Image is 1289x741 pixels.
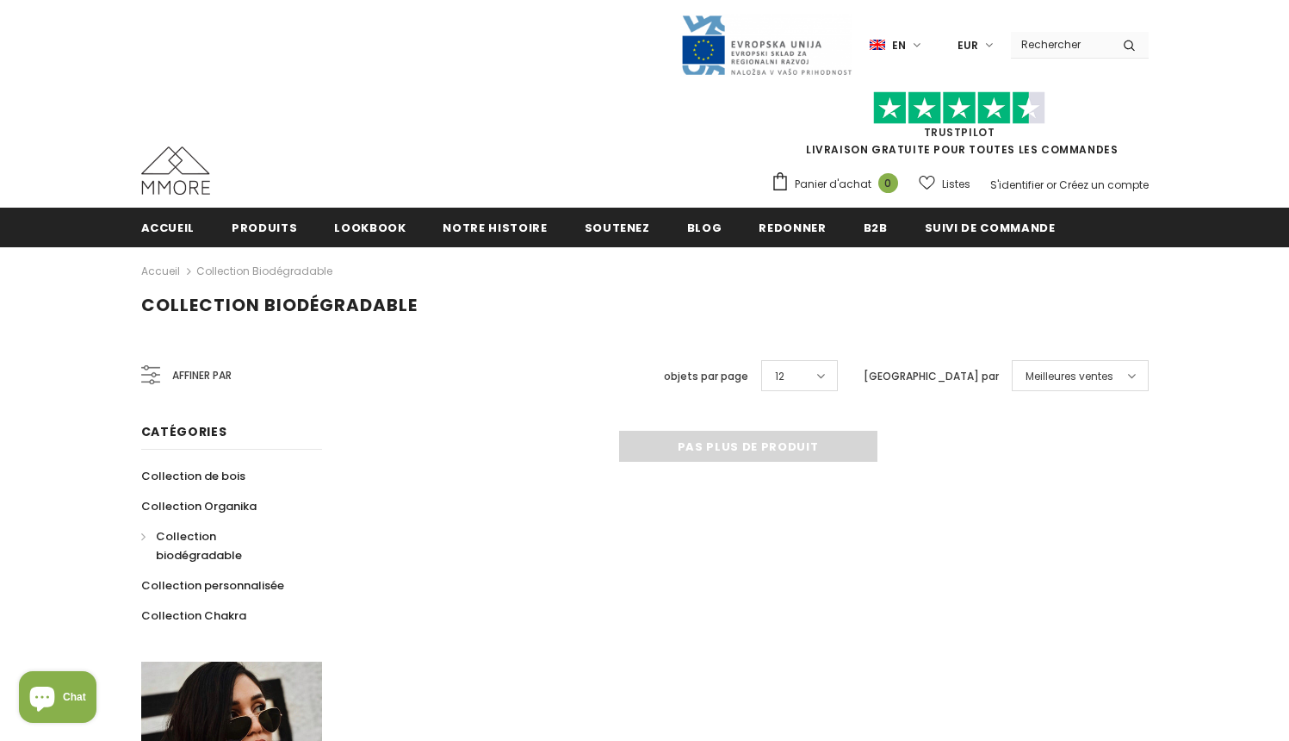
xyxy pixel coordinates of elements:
[196,264,332,278] a: Collection biodégradable
[864,220,888,236] span: B2B
[759,208,826,246] a: Redonner
[771,171,907,197] a: Panier d'achat 0
[585,220,650,236] span: soutenez
[141,601,246,631] a: Collection Chakra
[957,37,978,54] span: EUR
[873,91,1045,125] img: Faites confiance aux étoiles pilotes
[919,169,970,199] a: Listes
[925,220,1056,236] span: Suivi de commande
[942,176,970,193] span: Listes
[443,208,547,246] a: Notre histoire
[141,423,227,440] span: Catégories
[1011,32,1110,57] input: Search Site
[687,220,722,236] span: Blog
[1046,177,1057,192] span: or
[156,528,242,564] span: Collection biodégradable
[141,146,210,195] img: Cas MMORE
[14,671,102,727] inbox-online-store-chat: Shopify online store chat
[878,173,898,193] span: 0
[759,220,826,236] span: Redonner
[141,461,245,491] a: Collection de bois
[141,577,284,594] span: Collection personnalisée
[795,176,871,193] span: Panier d'achat
[232,208,297,246] a: Produits
[141,491,257,521] a: Collection Organika
[141,521,303,570] a: Collection biodégradable
[141,220,195,236] span: Accueil
[141,208,195,246] a: Accueil
[141,293,418,317] span: Collection biodégradable
[141,607,246,624] span: Collection Chakra
[1026,368,1113,385] span: Meilleures ventes
[924,125,995,140] a: TrustPilot
[664,368,748,385] label: objets par page
[141,498,257,514] span: Collection Organika
[141,261,180,282] a: Accueil
[990,177,1044,192] a: S'identifier
[172,366,232,385] span: Affiner par
[892,37,906,54] span: en
[334,220,406,236] span: Lookbook
[1059,177,1149,192] a: Créez un compte
[585,208,650,246] a: soutenez
[687,208,722,246] a: Blog
[680,14,852,77] img: Javni Razpis
[775,368,784,385] span: 12
[864,368,999,385] label: [GEOGRAPHIC_DATA] par
[680,37,852,52] a: Javni Razpis
[141,468,245,484] span: Collection de bois
[232,220,297,236] span: Produits
[141,570,284,601] a: Collection personnalisée
[771,99,1149,157] span: LIVRAISON GRATUITE POUR TOUTES LES COMMANDES
[443,220,547,236] span: Notre histoire
[870,38,885,53] img: i-lang-1.png
[925,208,1056,246] a: Suivi de commande
[334,208,406,246] a: Lookbook
[864,208,888,246] a: B2B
